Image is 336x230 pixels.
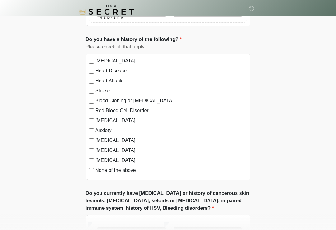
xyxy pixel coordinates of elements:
[95,147,247,154] label: [MEDICAL_DATA]
[86,36,182,43] label: Do you have a history of the following?
[89,168,94,173] input: None of the above
[95,157,247,164] label: [MEDICAL_DATA]
[95,107,247,114] label: Red Blood Cell Disorder
[95,127,247,134] label: Anxiety
[89,69,94,74] input: Heart Disease
[89,118,94,123] input: [MEDICAL_DATA]
[79,5,134,19] img: It's A Secret Med Spa Logo
[95,57,247,65] label: [MEDICAL_DATA]
[89,128,94,133] input: Anxiety
[95,137,247,144] label: [MEDICAL_DATA]
[89,138,94,143] input: [MEDICAL_DATA]
[86,43,250,51] div: Please check all that apply.
[89,108,94,113] input: Red Blood Cell Disorder
[89,89,94,94] input: Stroke
[89,99,94,103] input: Blood Clotting or [MEDICAL_DATA]
[95,167,247,174] label: None of the above
[89,79,94,84] input: Heart Attack
[89,158,94,163] input: [MEDICAL_DATA]
[86,190,250,212] label: Do you currently have [MEDICAL_DATA] or history of cancerous skin lesion/s, [MEDICAL_DATA], keloi...
[95,87,247,94] label: Stroke
[95,97,247,104] label: Blood Clotting or [MEDICAL_DATA]
[95,77,247,85] label: Heart Attack
[95,67,247,75] label: Heart Disease
[95,117,247,124] label: [MEDICAL_DATA]
[89,148,94,153] input: [MEDICAL_DATA]
[89,59,94,64] input: [MEDICAL_DATA]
